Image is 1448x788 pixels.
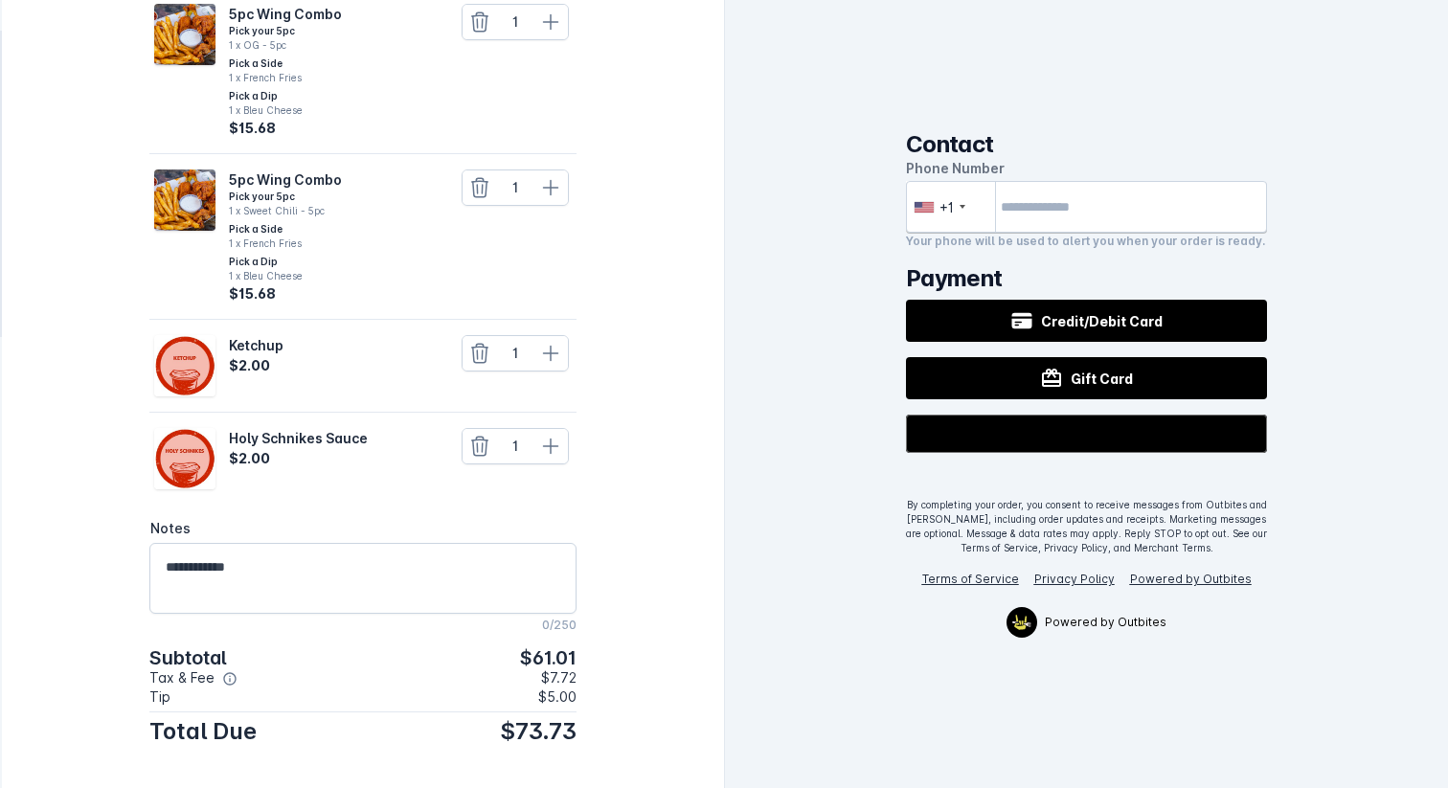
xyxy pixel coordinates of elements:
div: Pick your 5pc [229,190,346,204]
span: $73.73 [500,720,577,743]
div: Pick a Dip [229,89,346,103]
a: OutbitesPowered by Outbites [995,603,1178,642]
img: Catalog Item [154,428,215,489]
div: 1 x Bleu Cheese [229,269,346,283]
button: Credit/Debit Card [906,300,1268,342]
span: $5.00 [538,690,577,704]
div: $15.68 [229,118,346,138]
a: Powered by Outbites [1130,572,1252,586]
div: 5pc Wing Combo [229,169,346,190]
div: 1 [497,343,533,363]
img: Catalog Item [154,335,215,396]
div: 1 x French Fries [229,236,346,251]
button: Buy with GPay [906,415,1268,453]
div: 5pc Wing Combo [229,4,346,24]
div: Pick a Side [229,222,346,236]
div: Pick a Dip [229,255,346,269]
div: Pick a Side [229,56,346,71]
span: Total Due [149,720,257,743]
h2: Payment [906,265,1268,292]
span: Credit/Debit Card [1041,311,1163,331]
div: 1 x French Fries [229,71,346,85]
div: By completing your order, you consent to receive messages from Outbites and [PERSON_NAME], includ... [906,498,1268,555]
div: 1 x Bleu Cheese [229,103,346,118]
h2: Contact [906,131,1268,158]
div: Ketchup [229,335,287,355]
span: Notes [150,520,191,536]
img: Catalog Item [154,4,215,65]
div: 1 [497,177,533,197]
div: 1 [497,436,533,456]
a: Terms of Service [922,572,1019,586]
span: Tip [149,690,170,704]
img: Outbites [1012,615,1032,630]
button: Gift Card [906,357,1268,399]
mat-hint: 0/250 [542,614,577,633]
span: Powered by Outbites [1045,614,1166,631]
img: Catalog Item [154,169,215,231]
div: 1 [497,11,533,32]
a: Privacy Policy [1034,572,1115,586]
div: Your phone will be used to alert you when your order is ready. [906,233,1268,250]
div: 1 x OG - 5pc [229,38,346,53]
span: Tax & Fee [149,671,215,687]
div: $2.00 [229,355,287,375]
span: Gift Card [1071,369,1133,389]
span: $7.72 [541,671,577,687]
div: 1 x Sweet Chili - 5pc [229,204,346,218]
div: Pick your 5pc [229,24,346,38]
div: Holy Schnikes Sauce [229,428,372,448]
div: $2.00 [229,448,372,468]
div: +1 [939,197,954,217]
span: Subtotal [149,648,226,667]
span: $61.01 [520,648,577,667]
div: $15.68 [229,283,346,304]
